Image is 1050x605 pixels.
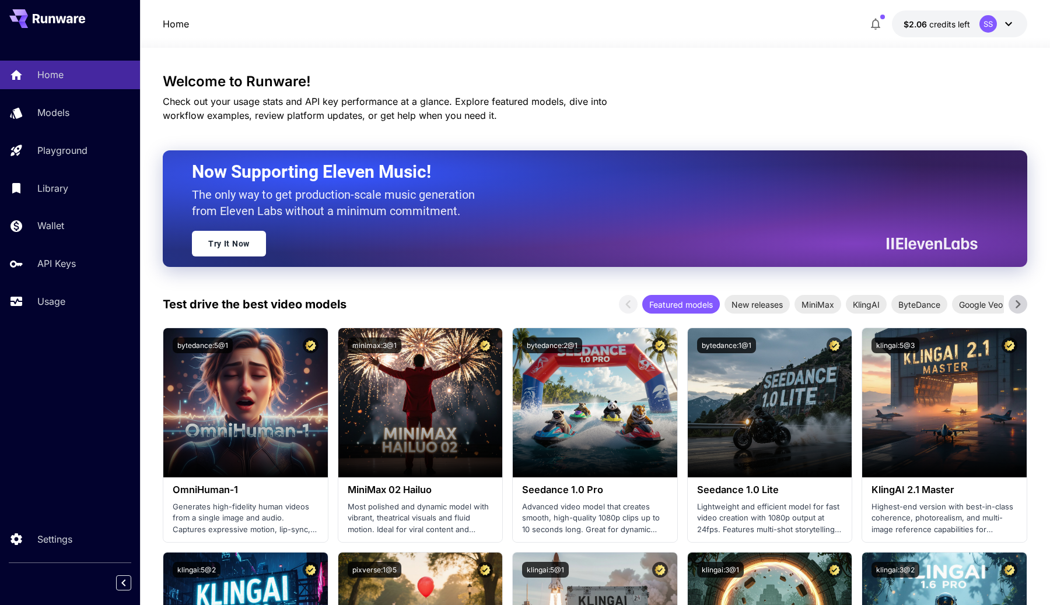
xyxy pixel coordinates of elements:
[652,562,668,578] button: Certified Model – Vetted for best performance and includes a commercial license.
[904,18,970,30] div: $2.06078
[303,562,318,578] button: Certified Model – Vetted for best performance and includes a commercial license.
[688,328,852,477] img: alt
[37,143,87,157] p: Playground
[348,337,401,353] button: minimax:3@1
[163,73,1027,90] h3: Welcome to Runware!
[37,219,64,233] p: Wallet
[163,328,328,477] img: alt
[116,575,131,590] button: Collapse sidebar
[522,562,569,578] button: klingai:5@1
[904,19,929,29] span: $2.06
[37,68,64,82] p: Home
[163,96,607,121] span: Check out your usage stats and API key performance at a glance. Explore featured models, dive int...
[192,187,484,219] p: The only way to get production-scale music generation from Eleven Labs without a minimum commitment.
[192,161,969,183] h2: Now Supporting Eleven Music!
[173,337,233,353] button: bytedance:5@1
[892,10,1027,37] button: $2.06078SS
[642,298,720,311] span: Featured models
[163,296,346,313] p: Test drive the best video models
[827,337,842,353] button: Certified Model – Vetted for best performance and includes a commercial license.
[642,295,720,314] div: Featured models
[891,298,947,311] span: ByteDance
[37,294,65,308] p: Usage
[173,562,220,578] button: klingai:5@2
[794,298,841,311] span: MiniMax
[37,105,69,119] p: Models
[348,484,494,495] h3: MiniMax 02 Hailuo
[163,17,189,31] a: Home
[952,298,1010,311] span: Google Veo
[513,328,677,477] img: alt
[522,337,582,353] button: bytedance:2@1
[929,19,970,29] span: credits left
[871,562,919,578] button: klingai:3@2
[125,572,140,593] div: Collapse sidebar
[871,501,1017,536] p: Highest-end version with best-in-class coherence, photorealism, and multi-image reference capabil...
[697,337,756,353] button: bytedance:1@1
[173,484,318,495] h3: OmniHuman‑1
[846,298,887,311] span: KlingAI
[827,562,842,578] button: Certified Model – Vetted for best performance and includes a commercial license.
[1002,337,1017,353] button: Certified Model – Vetted for best performance and includes a commercial license.
[522,501,668,536] p: Advanced video model that creates smooth, high-quality 1080p clips up to 10 seconds long. Great f...
[652,337,668,353] button: Certified Model – Vetted for best performance and includes a commercial license.
[477,337,493,353] button: Certified Model – Vetted for best performance and includes a commercial license.
[862,328,1027,477] img: alt
[697,484,843,495] h3: Seedance 1.0 Lite
[303,337,318,353] button: Certified Model – Vetted for best performance and includes a commercial license.
[697,501,843,536] p: Lightweight and efficient model for fast video creation with 1080p output at 24fps. Features mult...
[37,532,72,546] p: Settings
[724,298,790,311] span: New releases
[871,337,919,353] button: klingai:5@3
[952,295,1010,314] div: Google Veo
[697,562,744,578] button: klingai:3@1
[338,328,503,477] img: alt
[477,562,493,578] button: Certified Model – Vetted for best performance and includes a commercial license.
[348,501,494,536] p: Most polished and dynamic model with vibrant, theatrical visuals and fluid motion. Ideal for vira...
[871,484,1017,495] h3: KlingAI 2.1 Master
[891,295,947,314] div: ByteDance
[1002,562,1017,578] button: Certified Model – Vetted for best performance and includes a commercial license.
[37,256,76,270] p: API Keys
[979,15,997,33] div: SS
[37,181,68,195] p: Library
[724,295,790,314] div: New releases
[846,295,887,314] div: KlingAI
[192,231,266,256] a: Try It Now
[173,501,318,536] p: Generates high-fidelity human videos from a single image and audio. Captures expressive motion, l...
[163,17,189,31] nav: breadcrumb
[348,562,401,578] button: pixverse:1@5
[794,295,841,314] div: MiniMax
[522,484,668,495] h3: Seedance 1.0 Pro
